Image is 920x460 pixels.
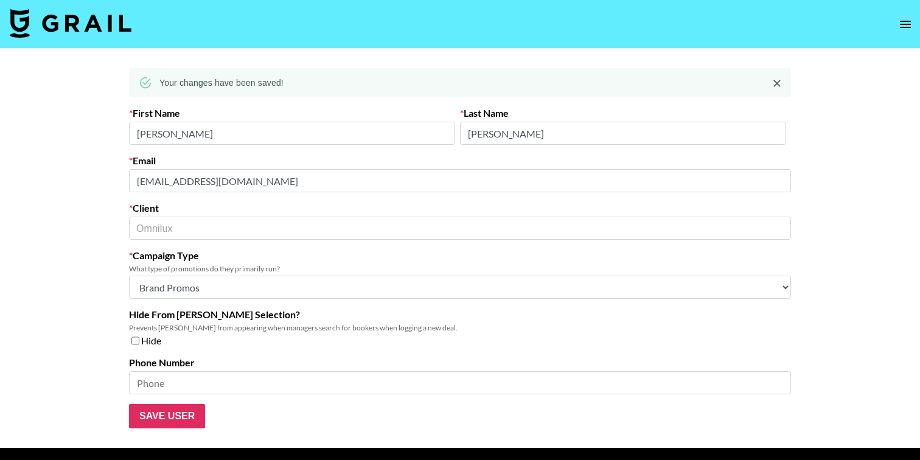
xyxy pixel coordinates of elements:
input: First Name [129,122,455,145]
label: Email [129,155,791,167]
label: Client [129,202,791,214]
label: First Name [129,107,455,119]
img: Grail Talent [10,9,131,38]
input: Email [129,169,791,192]
label: Campaign Type [129,249,791,262]
input: Last Name [460,122,786,145]
button: Close [768,74,786,92]
button: open drawer [893,12,918,37]
div: Prevents [PERSON_NAME] from appearing when managers search for bookers when logging a new deal. [129,323,791,332]
span: Hide [141,335,161,347]
div: Your changes have been saved! [159,72,284,94]
label: Hide From [PERSON_NAME] Selection? [129,308,791,321]
label: Phone Number [129,357,791,369]
input: Phone [129,371,791,394]
input: Save User [129,404,205,428]
div: What type of promotions do they primarily run? [129,264,791,273]
label: Last Name [460,107,786,119]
